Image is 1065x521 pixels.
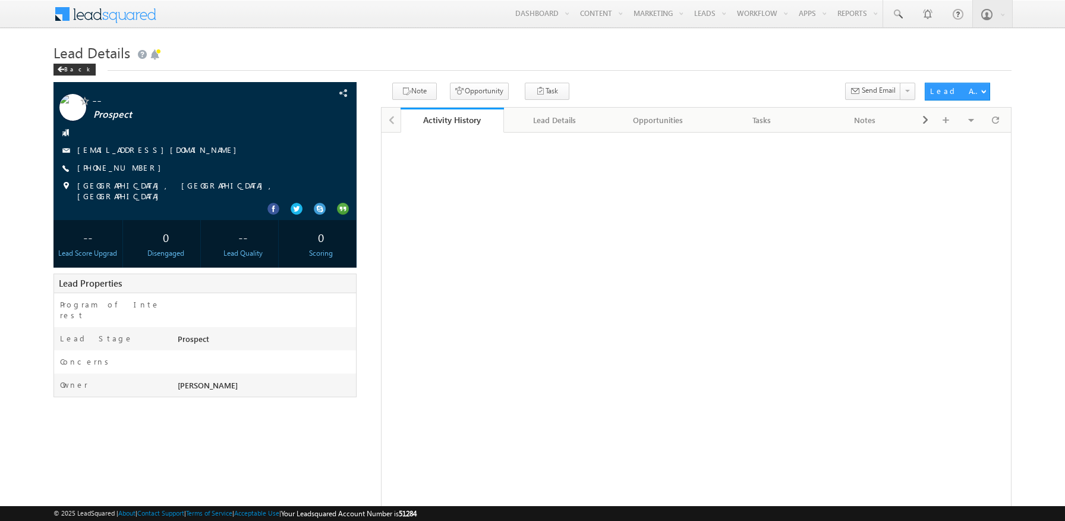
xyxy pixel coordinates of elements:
[53,508,417,519] span: © 2025 LeadSquared | | | | |
[925,83,990,101] button: Lead Actions
[616,113,700,127] div: Opportunities
[186,509,232,517] a: Terms of Service
[401,108,504,133] a: Activity History
[823,113,906,127] div: Notes
[720,113,803,127] div: Tasks
[60,379,88,390] label: Owner
[450,83,509,100] button: Opportunity
[399,509,417,518] span: 51284
[814,108,917,133] a: Notes
[289,226,353,248] div: 0
[77,162,167,174] span: [PHONE_NUMBER]
[93,109,283,121] span: Prospect
[525,83,569,100] button: Task
[56,226,120,248] div: --
[59,277,122,289] span: Lead Properties
[53,64,96,76] div: Back
[134,248,197,259] div: Disengaged
[53,63,102,73] a: Back
[175,333,356,350] div: Prospect
[178,380,238,390] span: [PERSON_NAME]
[234,509,279,517] a: Acceptable Use
[930,86,981,96] div: Lead Actions
[845,83,901,100] button: Send Email
[504,108,607,133] a: Lead Details
[392,83,437,100] button: Note
[513,113,597,127] div: Lead Details
[77,180,325,202] span: [GEOGRAPHIC_DATA], [GEOGRAPHIC_DATA], [GEOGRAPHIC_DATA]
[607,108,710,133] a: Opportunities
[60,356,113,367] label: Concerns
[212,226,275,248] div: --
[60,333,133,344] label: Lead Stage
[118,509,136,517] a: About
[281,509,417,518] span: Your Leadsquared Account Number is
[862,85,896,96] span: Send Email
[56,248,120,259] div: Lead Score Upgrad
[289,248,353,259] div: Scoring
[134,226,197,248] div: 0
[59,94,86,125] img: Profile photo
[53,43,130,62] span: Lead Details
[60,299,163,321] label: Program of Interest
[212,248,275,259] div: Lead Quality
[77,145,242,155] a: [EMAIL_ADDRESS][DOMAIN_NAME]
[409,114,495,125] div: Activity History
[92,94,282,106] span: --
[710,108,814,133] a: Tasks
[137,509,184,517] a: Contact Support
